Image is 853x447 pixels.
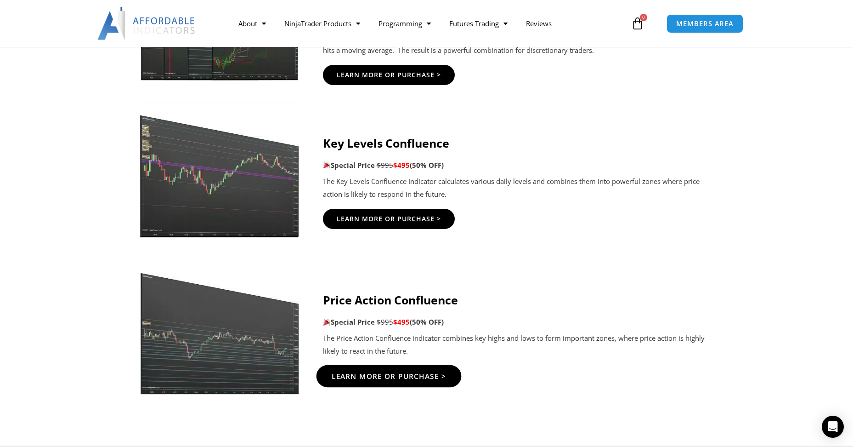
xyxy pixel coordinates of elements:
img: Key-Levels-1jpg | Affordable Indicators – NinjaTrader [140,100,300,238]
span: $995 [377,160,393,170]
strong: Key Levels Confluence [323,135,449,151]
a: Programming [369,13,440,34]
a: Reviews [517,13,561,34]
a: Learn More Or Purchase > [316,365,461,387]
img: Price-Action-Confluence-2jpg | Affordable Indicators – NinjaTrader [140,257,300,395]
span: Learn More Or Purchase > [337,216,441,222]
img: 🎉 [323,319,330,326]
p: The Key Levels Confluence Indicator calculates various daily levels and combines them into powerf... [323,175,714,201]
b: (50% OFF) [410,160,444,170]
p: The Price Action Confluence indicator combines key highs and lows to form important zones, where ... [323,332,714,358]
a: MEMBERS AREA [667,14,743,33]
b: (50% OFF) [410,317,444,327]
strong: Special Price [323,317,375,327]
span: Learn More Or Purchase > [331,372,446,379]
a: Learn More Or Purchase > [323,65,455,85]
span: $995 [377,317,393,327]
span: $495 [393,160,410,170]
span: MEMBERS AREA [676,20,734,27]
a: About [229,13,275,34]
strong: Special Price [323,160,375,170]
strong: Price Action Confluence [323,292,458,308]
a: NinjaTrader Products [275,13,369,34]
a: 0 [617,10,658,37]
a: Learn More Or Purchase > [323,209,455,229]
img: LogoAI | Affordable Indicators – NinjaTrader [97,7,196,40]
span: $495 [393,317,410,327]
a: Futures Trading [440,13,517,34]
nav: Menu [229,13,629,34]
span: 0 [640,14,647,21]
div: Open Intercom Messenger [822,416,844,438]
img: 🎉 [323,161,330,168]
span: Learn More Or Purchase > [337,72,441,78]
